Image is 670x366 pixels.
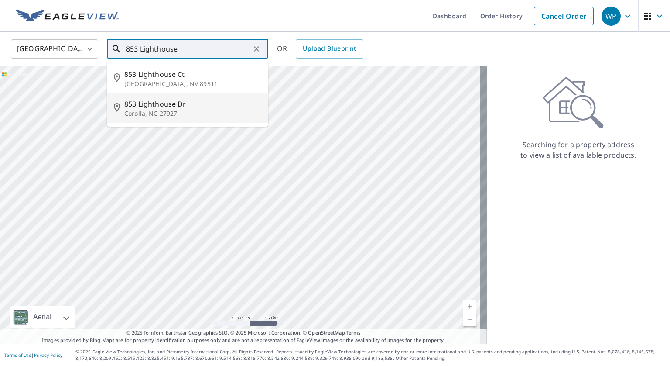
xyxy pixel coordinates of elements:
p: [GEOGRAPHIC_DATA], NV 89511 [124,79,261,88]
a: Privacy Policy [34,352,62,358]
p: Corolla, NC 27927 [124,109,261,118]
div: Aerial [31,306,54,328]
p: Searching for a property address to view a list of available products. [520,139,637,160]
div: OR [277,39,363,59]
a: Current Level 5, Zoom Out [463,313,476,326]
button: Clear [250,43,263,55]
a: Terms [346,329,361,336]
div: WP [602,7,621,26]
a: Terms of Use [4,352,31,358]
div: Aerial [10,306,75,328]
a: Current Level 5, Zoom In [463,300,476,313]
span: 853 Lighthouse Ct [124,69,261,79]
img: EV Logo [16,10,119,23]
a: Upload Blueprint [296,39,363,59]
span: Upload Blueprint [303,43,356,54]
a: OpenStreetMap [308,329,345,336]
p: © 2025 Eagle View Technologies, Inc. and Pictometry International Corp. All Rights Reserved. Repo... [75,349,666,362]
span: 853 Lighthouse Dr [124,99,261,109]
p: | [4,352,62,358]
a: Cancel Order [534,7,594,25]
div: [GEOGRAPHIC_DATA] [11,37,98,61]
input: Search by address or latitude-longitude [126,37,250,61]
span: © 2025 TomTom, Earthstar Geographics SIO, © 2025 Microsoft Corporation, © [126,329,361,337]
